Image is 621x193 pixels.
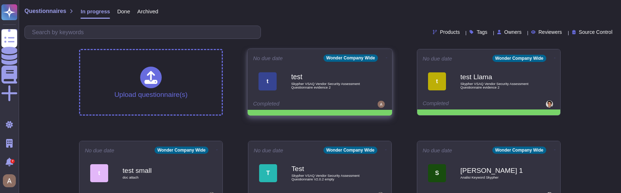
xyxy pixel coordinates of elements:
[291,73,364,80] b: test
[123,176,194,179] span: doc attach
[80,9,110,14] span: In progress
[579,30,612,35] span: Source Control
[291,165,363,172] b: Test
[28,26,261,39] input: Search by keywords
[254,148,283,153] span: No due date
[253,55,283,61] span: No due date
[117,9,130,14] span: Done
[258,72,277,90] div: t
[155,147,208,154] div: Wonder Company Wide
[460,176,532,179] span: Analisi Keyword Skypher
[460,167,532,174] b: [PERSON_NAME] 1
[538,30,562,35] span: Reviewers
[423,56,452,61] span: No due date
[291,174,363,181] span: Skypher VSAQ Vendor Security Assessment Questionnaire V2.0.2 empty
[440,30,460,35] span: Products
[24,8,66,14] span: Questionnaires
[428,164,446,182] div: S
[460,82,532,89] span: Skypher VSAQ Vendor Security Assessment Questionnaire evidence 2
[291,82,364,89] span: Skypher VSAQ Vendor Security Assessment Questionnaire evidence 2
[1,173,21,189] button: user
[114,67,188,98] div: Upload questionnaire(s)
[423,100,511,108] div: Completed
[3,174,16,187] img: user
[428,72,446,90] div: t
[323,54,378,62] div: Wonder Company Wide
[492,55,546,62] div: Wonder Company Wide
[253,101,342,108] div: Completed
[477,30,487,35] span: Tags
[546,100,553,108] img: user
[504,30,521,35] span: Owners
[492,147,546,154] div: Wonder Company Wide
[90,164,108,182] div: t
[10,159,15,163] div: 7
[460,73,532,80] b: test Llama
[323,147,377,154] div: Wonder Company Wide
[123,167,194,174] b: test small
[378,101,385,108] img: user
[423,148,452,153] span: No due date
[137,9,158,14] span: Archived
[85,148,114,153] span: No due date
[259,164,277,182] div: T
